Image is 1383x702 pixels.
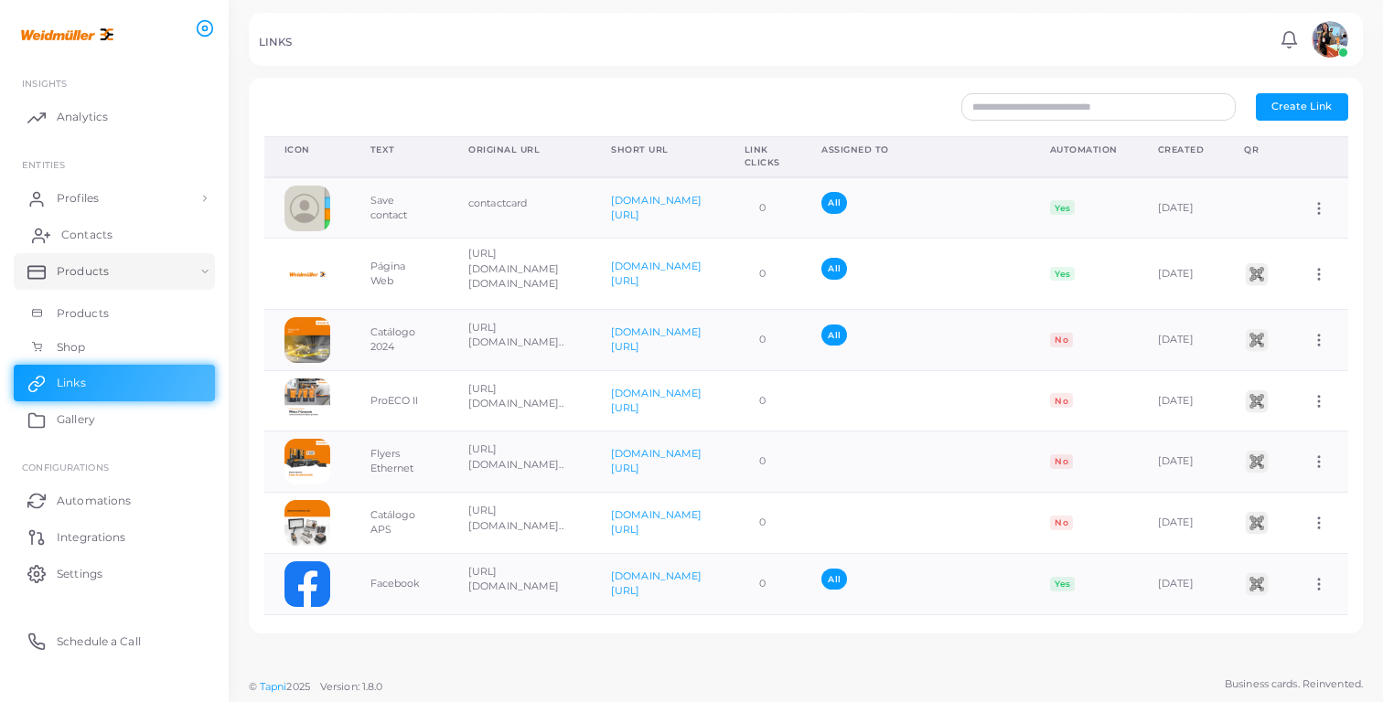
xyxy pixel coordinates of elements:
[14,253,215,290] a: Products
[284,500,330,546] img: U8hPFkvUc3PX7PKbiLMHa5qb6-1748978008432.png
[821,569,846,590] span: All
[284,317,330,363] img: r5DgC3rzKUbG1V9GUp5sRpJmOcjV8YUr-1748978278533.png
[284,378,330,424] img: FNp1sabIepbgAwuDTeLYdbRPs-1749155072225.png
[1243,448,1270,475] img: qr2.png
[1050,144,1118,156] div: Automation
[1138,431,1225,493] td: [DATE]
[468,246,571,292] p: [URL][DOMAIN_NAME][DOMAIN_NAME]
[14,401,215,438] a: Gallery
[821,144,1009,156] div: Assigned To
[1050,516,1073,530] span: No
[1243,326,1270,354] img: qr2.png
[1243,261,1270,288] img: qr2.png
[1306,21,1353,58] a: avatar
[14,555,215,591] a: Settings
[1225,676,1363,692] span: Business cards. Reinvented.
[57,339,85,356] span: Shop
[1050,454,1073,469] span: No
[16,17,118,51] img: logo
[724,239,802,309] td: 0
[1138,239,1225,309] td: [DATE]
[1050,200,1075,215] span: Yes
[22,462,109,473] span: Configurations
[1138,309,1225,370] td: [DATE]
[724,370,802,431] td: 0
[611,447,702,474] a: [DOMAIN_NAME][URL]
[14,180,215,217] a: Profiles
[1291,136,1347,177] th: Action
[1158,144,1205,156] div: Created
[350,239,449,309] td: Página Web
[284,561,330,607] img: facebook.png
[14,296,215,331] a: Products
[57,411,95,428] span: Gallery
[61,227,113,243] span: Contacts
[284,144,330,156] div: Icon
[468,196,571,211] p: contactcard
[14,365,215,401] a: Links
[724,177,802,239] td: 0
[284,439,330,484] img: CiS7NIeDDOJDZL4sNWnDAbewz-1749154673246.png
[57,305,109,322] span: Products
[350,309,449,370] td: Catálogo 2024
[611,260,702,287] a: [DOMAIN_NAME][URL]
[745,144,782,168] div: Link Clicks
[821,192,846,213] span: All
[57,109,108,125] span: Analytics
[260,680,287,693] a: Tapni
[468,564,571,594] p: [URL][DOMAIN_NAME]
[350,431,449,493] td: Flyers Ethernet
[1271,100,1332,112] span: Create Link
[350,177,449,239] td: Save contact
[468,320,571,350] p: [URL][DOMAIN_NAME]..
[821,258,846,279] span: All
[350,493,449,554] td: Catálogo APS
[1138,370,1225,431] td: [DATE]
[14,482,215,518] a: Automations
[724,554,802,615] td: 0
[370,144,429,156] div: Text
[468,503,571,533] p: [URL][DOMAIN_NAME]..
[249,679,382,695] span: ©
[1243,509,1270,537] img: qr2.png
[1138,493,1225,554] td: [DATE]
[821,324,846,346] span: All
[14,518,215,555] a: Integrations
[350,370,449,431] td: ProECO II
[611,508,702,536] a: [DOMAIN_NAME][URL]
[1138,554,1225,615] td: [DATE]
[1244,144,1270,156] div: QR
[57,263,109,280] span: Products
[724,614,802,675] td: 0
[22,159,65,170] span: ENTITIES
[57,633,141,650] span: Schedule a Call
[320,680,383,693] span: Version: 1.8.0
[284,251,330,297] img: asyAZ49unJ0ptAgqU1QVpLSGcORJOrjt-1717100611858.png
[468,381,571,411] p: [URL][DOMAIN_NAME]..
[350,554,449,615] td: Facebook
[57,493,131,509] span: Automations
[57,375,86,391] span: Links
[724,309,802,370] td: 0
[286,679,309,695] span: 2025
[57,566,102,582] span: Settings
[1050,333,1073,347] span: No
[724,493,802,554] td: 0
[284,186,330,231] img: contactcard.png
[1312,21,1348,58] img: avatar
[1050,267,1075,282] span: Yes
[1050,393,1073,408] span: No
[259,36,293,48] h5: LINKS
[350,614,449,675] td: Instagram
[611,325,702,353] a: [DOMAIN_NAME][URL]
[468,144,571,156] div: Original URL
[1256,93,1348,121] button: Create Link
[1138,614,1225,675] td: [DATE]
[611,194,702,221] a: [DOMAIN_NAME][URL]
[14,99,215,135] a: Analytics
[14,330,215,365] a: Shop
[611,144,704,156] div: Short URL
[14,217,215,253] a: Contacts
[724,431,802,493] td: 0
